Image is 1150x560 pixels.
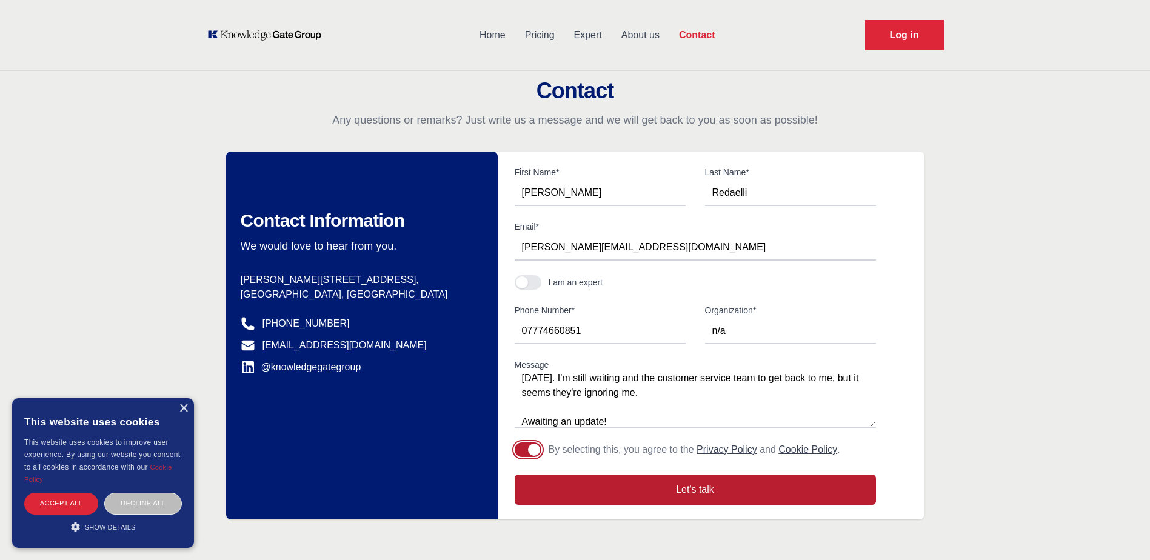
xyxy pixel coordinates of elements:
[104,493,182,514] div: Decline all
[515,166,686,178] label: First Name*
[241,273,469,287] p: [PERSON_NAME][STREET_ADDRESS],
[24,464,172,483] a: Cookie Policy
[241,210,469,232] h2: Contact Information
[262,338,427,353] a: [EMAIL_ADDRESS][DOMAIN_NAME]
[24,438,180,472] span: This website uses cookies to improve user experience. By using our website you consent to all coo...
[705,166,876,178] label: Last Name*
[515,221,876,233] label: Email*
[1089,502,1150,560] iframe: Chat Widget
[515,304,686,316] label: Phone Number*
[515,359,876,371] label: Message
[24,521,182,533] div: Show details
[549,276,603,288] div: I am an expert
[669,19,725,51] a: Contact
[515,19,564,51] a: Pricing
[778,444,837,455] a: Cookie Policy
[697,444,757,455] a: Privacy Policy
[179,404,188,413] div: Close
[612,19,669,51] a: About us
[85,524,136,531] span: Show details
[470,19,515,51] a: Home
[241,239,469,253] p: We would love to hear from you.
[564,19,612,51] a: Expert
[549,442,840,457] p: By selecting this, you agree to the and .
[24,407,182,436] div: This website uses cookies
[24,493,98,514] div: Accept all
[241,360,361,375] a: @knowledgegategroup
[515,475,876,505] button: Let's talk
[865,20,944,50] a: Request Demo
[705,304,876,316] label: Organization*
[262,316,350,331] a: [PHONE_NUMBER]
[241,287,469,302] p: [GEOGRAPHIC_DATA], [GEOGRAPHIC_DATA]
[207,29,330,41] a: KOL Knowledge Platform: Talk to Key External Experts (KEE)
